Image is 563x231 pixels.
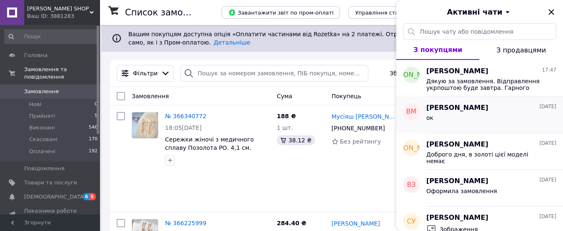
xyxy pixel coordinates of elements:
[330,122,387,134] div: [PHONE_NUMBER]
[542,67,556,74] span: 17:47
[24,66,100,81] span: Замовлення та повідомлення
[132,93,169,99] span: Замовлення
[355,10,419,16] span: Управління статусами
[496,46,546,54] span: З продавцями
[407,217,416,226] span: СУ
[348,6,425,19] button: Управління статусами
[396,170,563,206] button: ВЗ[PERSON_NAME][DATE]Оформила замовлення
[396,133,563,170] button: [PERSON_NAME][PERSON_NAME][DATE]Доброго дня, в золоті цієї моделі немає
[539,176,556,184] span: [DATE]
[228,9,333,16] span: Завантажити звіт по пром-оплаті
[539,140,556,147] span: [DATE]
[384,70,439,80] span: [PERSON_NAME]
[24,88,59,95] span: Замовлення
[539,213,556,220] span: [DATE]
[132,112,158,138] img: Фото товару
[27,5,90,12] span: Natalie SHOP
[332,93,361,99] span: Покупець
[426,103,488,113] span: [PERSON_NAME]
[426,213,488,223] span: [PERSON_NAME]
[403,23,556,40] input: Пошук чату або повідомлення
[222,6,340,19] button: Завантажити звіт по пром-оплаті
[165,124,202,131] span: 18:05[DATE]
[420,7,540,17] button: Активні чати
[447,7,502,17] span: Активні чати
[29,124,55,132] span: Виконані
[180,65,368,82] input: Пошук за номером замовлення, ПІБ покупця, номером телефону, Email, номером накладної
[133,69,158,77] span: Фільтри
[29,136,58,143] span: Скасовані
[132,112,158,139] a: Фото товару
[426,140,488,149] span: [PERSON_NAME]
[29,101,41,108] span: Нові
[539,103,556,110] span: [DATE]
[165,113,206,119] a: № 366340772
[24,179,77,186] span: Товари та послуги
[277,135,315,145] div: 38.12 ₴
[95,112,98,120] span: 5
[546,7,556,17] button: Закрити
[426,67,488,76] span: [PERSON_NAME]
[29,148,55,155] span: Оплачені
[89,148,98,155] span: 192
[406,107,417,117] span: ВМ
[29,112,55,120] span: Прийняті
[426,78,545,91] span: Дякую за замовлення. Відправлення укрпоштою буде завтра. Гарного настрою)))
[165,220,206,226] a: № 366225999
[27,12,100,20] div: Ваш ID: 3881283
[128,31,533,46] span: Вашим покупцям доступна опція «Оплатити частинами від Rozetka» на 2 платежі. Отримуйте нові замов...
[165,136,254,151] a: Сережки жіночі з медичного сплаву Позолота РО. 4,1 см.
[332,112,398,121] a: Мусіяш [PERSON_NAME]
[89,193,96,200] span: 5
[24,52,48,59] span: Головна
[83,193,90,200] span: 6
[384,144,439,153] span: [PERSON_NAME]
[426,176,488,186] span: [PERSON_NAME]
[426,151,545,164] span: Доброго дня, в золоті цієї моделі немає
[426,188,497,194] span: Оформила замовлення
[24,207,77,222] span: Показники роботи компанії
[426,114,433,121] span: ок
[4,29,98,44] input: Пошук
[277,220,306,226] span: 284.40 ₴
[24,193,86,201] span: [DEMOGRAPHIC_DATA]
[479,40,563,60] button: З продавцями
[277,124,293,131] span: 1 шт.
[413,46,463,54] span: З покупцями
[277,113,296,119] span: 188 ₴
[390,69,450,77] span: Збережені фільтри:
[214,39,250,46] a: Детальніше
[89,124,98,132] span: 546
[89,136,98,143] span: 170
[277,93,292,99] span: Cума
[407,180,415,190] span: ВЗ
[396,97,563,133] button: ВМ[PERSON_NAME][DATE]ок
[332,219,380,228] a: [PERSON_NAME]
[396,40,479,60] button: З покупцями
[24,165,65,172] span: Повідомлення
[95,101,98,108] span: 0
[396,60,563,97] button: [PERSON_NAME][PERSON_NAME]17:47Дякую за замовлення. Відправлення укрпоштою буде завтра. Гарного н...
[125,7,210,17] h1: Список замовлень
[340,138,381,145] span: Без рейтингу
